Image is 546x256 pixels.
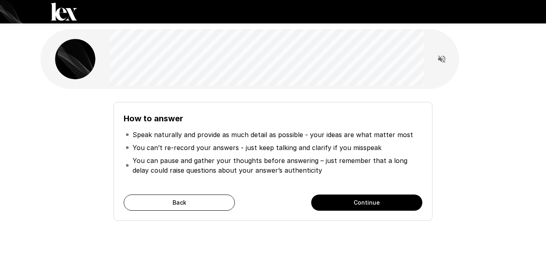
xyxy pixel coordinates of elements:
button: Read questions aloud [434,51,450,67]
p: You can’t re-record your answers - just keep talking and clarify if you misspeak [133,143,382,152]
p: Speak naturally and provide as much detail as possible - your ideas are what matter most [133,130,413,140]
b: How to answer [124,114,183,123]
button: Back [124,195,235,211]
p: You can pause and gather your thoughts before answering – just remember that a long delay could r... [133,156,420,175]
button: Continue [311,195,422,211]
img: lex_avatar2.png [55,39,95,79]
